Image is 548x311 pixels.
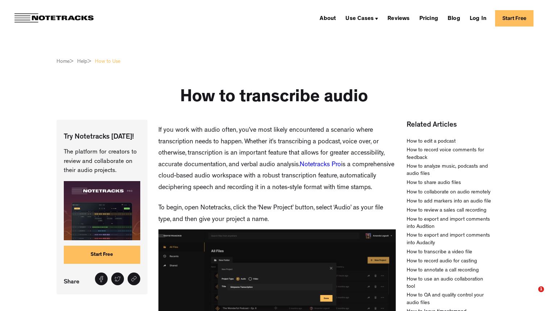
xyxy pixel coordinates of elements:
[407,147,491,162] a: How to record voice comments for feedback
[345,16,374,22] div: Use Cases
[77,58,91,65] a: Help>
[57,58,70,65] div: Home
[77,58,87,65] div: Help
[342,12,381,24] div: Use Cases
[407,163,491,178] a: How to analyze music, podcasts and audio files
[64,277,83,287] p: Share
[317,12,339,24] a: About
[407,207,486,214] a: How to review a sales call recording
[407,276,491,291] a: How to use an audio collaboration tool
[445,12,463,24] a: Blog
[385,12,412,24] a: Reviews
[495,10,534,26] a: Start Free
[538,286,544,292] span: 1
[416,12,441,24] a: Pricing
[64,246,140,264] a: Start Free
[64,148,140,176] p: The platform for creators to review and collaborate on their audio projects.
[158,203,396,226] p: To begin, open Notetracks, click the ‘New Project’ button, select ‘Audio’ as your file type, and ...
[300,162,341,168] a: Notetracks Pro
[407,267,479,274] a: How to annotate a call recording
[131,276,137,282] img: Share link icon
[95,273,108,285] a: Share on Facebook
[407,189,490,196] a: How to collaborate on audio remotely
[407,292,491,307] a: How to QA and quality control your audio files
[407,258,477,265] a: How to record audio for casting
[70,58,74,65] div: >
[180,87,368,109] h1: How to transcribe audio
[523,286,541,304] iframe: Intercom live chat
[407,180,461,187] a: How to share audio files
[64,132,140,142] p: Try Notetracks [DATE]!
[407,138,456,146] a: How to edit a podcast
[158,125,396,194] p: If you work with audio often, you’ve most likely encountered a scenario where transcription needs...
[95,58,120,65] a: How to Use
[467,12,489,24] a: Log In
[407,120,491,131] h2: Related Articles
[407,232,491,247] a: How to export and import comments into Audacity
[111,273,124,285] a: Tweet
[87,58,91,65] div: >
[407,216,491,231] a: How to export and import comments into Audition
[407,198,491,205] a: How to add markers into an audio file
[407,249,472,256] a: How to transcribe a video file
[57,58,74,65] a: Home>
